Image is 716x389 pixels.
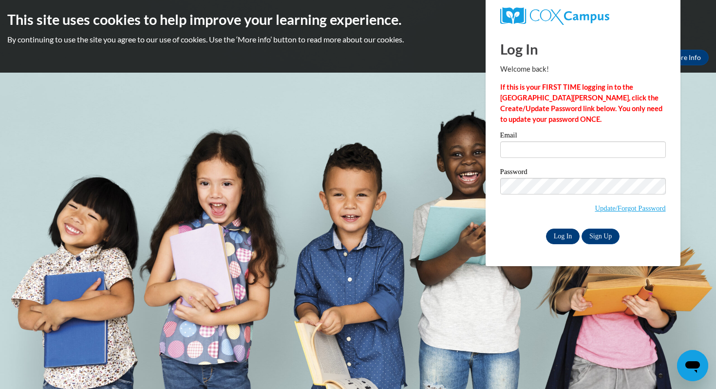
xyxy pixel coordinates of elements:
[500,39,666,59] h1: Log In
[7,34,709,45] p: By continuing to use the site you agree to our use of cookies. Use the ‘More info’ button to read...
[663,50,709,65] a: More Info
[500,132,666,141] label: Email
[500,83,662,123] strong: If this is your FIRST TIME logging in to the [GEOGRAPHIC_DATA][PERSON_NAME], click the Create/Upd...
[500,7,666,25] a: COX Campus
[7,10,709,29] h2: This site uses cookies to help improve your learning experience.
[546,229,580,244] input: Log In
[500,168,666,178] label: Password
[500,64,666,75] p: Welcome back!
[500,7,609,25] img: COX Campus
[595,204,665,212] a: Update/Forgot Password
[582,229,620,244] a: Sign Up
[677,350,708,381] iframe: Button to launch messaging window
